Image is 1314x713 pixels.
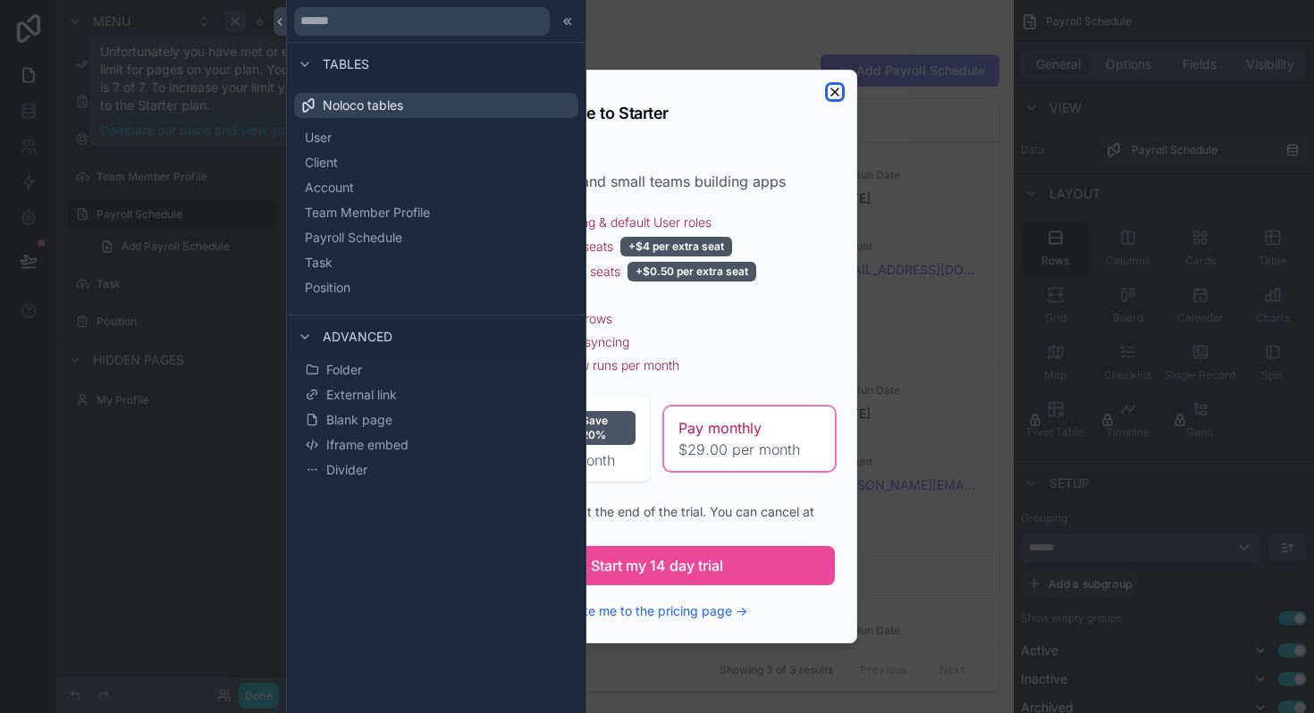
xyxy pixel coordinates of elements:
span: Task [305,254,333,272]
span: Payroll Schedule [305,229,402,247]
span: Pay monthly [678,417,762,439]
span: Advanced [323,328,392,346]
span: User [305,129,332,147]
span: Noloco tables [323,96,403,114]
div: You will be billed at the end of the trial. You can cancel at any time. [479,503,835,539]
span: Account [305,179,354,197]
span: External link [326,386,397,404]
h2: Upgrade to Starter [533,105,669,122]
div: Save 20% [574,411,636,445]
span: Blank page [326,411,392,429]
span: Start my 14 day trial [591,555,723,576]
span: Divider [326,461,367,479]
span: Team Member Profile [305,204,430,222]
span: 1,000 workflow runs per month [501,356,679,374]
span: Iframe embed [326,436,409,454]
button: Take me to the pricing page → [567,602,747,620]
div: +$0.50 per extra seat [628,262,756,281]
span: Folder [326,361,362,379]
div: +$4 per extra seat [620,237,732,256]
button: Start my 14 day trial [479,546,835,585]
span: Tables [323,55,369,73]
span: Position [305,279,350,297]
div: For individuals and small teams building apps [479,171,835,192]
span: Client [305,154,338,172]
span: $29.00 per month [678,439,821,460]
span: Noloco branding & default User roles [501,214,712,231]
